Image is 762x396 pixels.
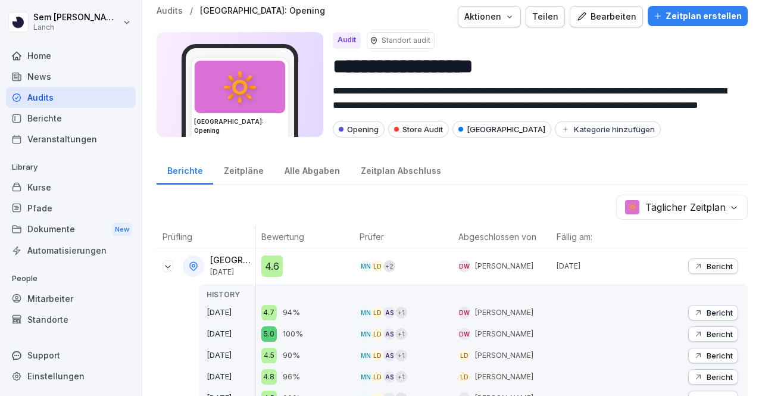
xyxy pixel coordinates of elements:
[207,371,255,383] p: [DATE]
[6,87,136,108] a: Audits
[360,328,371,340] div: MN
[458,307,470,319] div: DW
[333,32,361,49] div: Audit
[360,307,371,319] div: MN
[33,23,120,32] p: Lanch
[382,35,430,46] p: Standort audit
[654,10,742,23] div: Zeitplan erstellen
[371,371,383,383] div: LD
[360,350,371,361] div: MN
[261,230,348,243] p: Bewertung
[475,261,533,272] p: [PERSON_NAME]
[383,350,395,361] div: AS
[360,260,371,272] div: MN
[383,328,395,340] div: AS
[157,154,213,185] a: Berichte
[475,350,533,361] p: [PERSON_NAME]
[6,366,136,386] a: Einstellungen
[283,350,300,361] p: 90%
[207,307,255,319] p: [DATE]
[6,240,136,261] a: Automatisierungen
[688,305,738,320] button: Bericht
[383,307,395,319] div: AS
[707,351,733,360] p: Bericht
[6,66,136,87] a: News
[395,307,407,319] div: + 1
[261,305,277,320] div: 4.7
[561,124,655,134] div: Kategorie hinzufügen
[350,154,451,185] a: Zeitplan Abschluss
[576,10,636,23] div: Bearbeiten
[354,226,452,248] th: Prüfer
[688,348,738,363] button: Bericht
[261,255,283,277] div: 4.6
[532,10,558,23] div: Teilen
[6,129,136,149] div: Veranstaltungen
[526,6,565,27] button: Teilen
[6,309,136,330] div: Standorte
[6,219,136,241] div: Dokumente
[458,328,470,340] div: DW
[163,230,249,243] p: Prüfling
[395,371,407,383] div: + 1
[190,6,193,16] p: /
[383,371,395,383] div: AS
[6,288,136,309] a: Mitarbeiter
[707,261,733,271] p: Bericht
[207,350,255,361] p: [DATE]
[6,269,136,288] p: People
[570,6,643,27] button: Bearbeiten
[395,350,407,361] div: + 1
[194,117,286,135] h3: [GEOGRAPHIC_DATA]: Opening
[371,307,383,319] div: LD
[360,371,371,383] div: MN
[283,371,300,383] p: 96%
[213,154,274,185] a: Zeitpläne
[555,121,661,138] button: Kategorie hinzufügen
[333,121,385,138] div: Opening
[274,154,350,185] a: Alle Abgaben
[688,369,738,385] button: Bericht
[261,369,277,385] div: 4.8
[261,326,277,342] div: 5.0
[458,350,470,361] div: LD
[551,226,649,248] th: Fällig am:
[371,328,383,340] div: LD
[464,10,514,23] div: Aktionen
[195,61,285,113] div: 🔆
[207,328,255,340] p: [DATE]
[557,261,649,272] p: [DATE]
[458,260,470,272] div: DW
[383,260,395,272] div: + 2
[688,258,738,274] button: Bericht
[200,6,325,16] a: [GEOGRAPHIC_DATA]: Opening
[707,329,733,339] p: Bericht
[283,328,303,340] p: 100%
[6,177,136,198] a: Kurse
[261,348,277,363] div: 4.5
[371,260,383,272] div: LD
[6,108,136,129] a: Berichte
[6,45,136,66] a: Home
[283,307,300,319] p: 94%
[6,219,136,241] a: DokumenteNew
[458,371,470,383] div: LD
[6,198,136,219] a: Pfade
[157,6,183,16] a: Audits
[6,345,136,366] div: Support
[371,350,383,361] div: LD
[395,328,407,340] div: + 1
[210,268,252,276] p: [DATE]
[458,230,545,243] p: Abgeschlossen von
